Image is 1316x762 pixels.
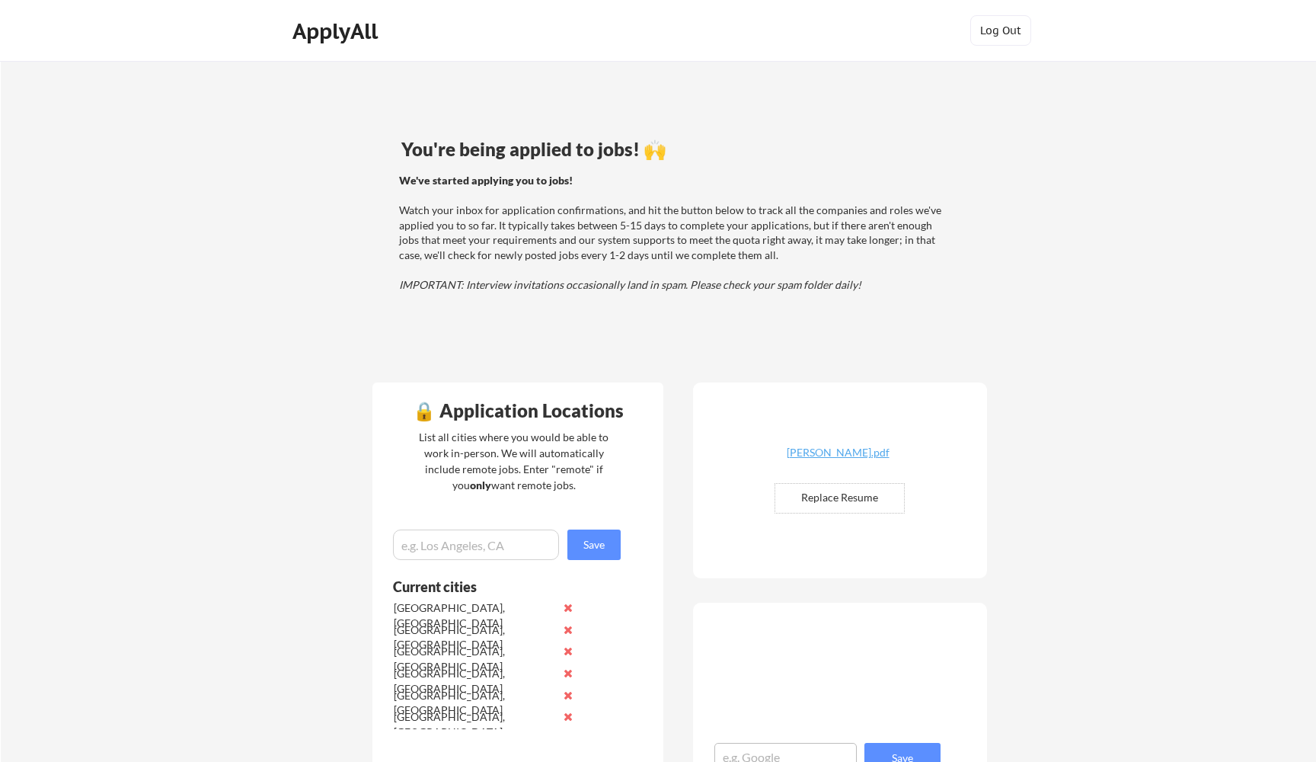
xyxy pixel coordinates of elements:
div: [GEOGRAPHIC_DATA], [GEOGRAPHIC_DATA] [394,709,554,739]
a: [PERSON_NAME].pdf [747,447,928,471]
div: [PERSON_NAME].pdf [747,447,928,458]
div: Current cities [393,580,604,594]
div: [GEOGRAPHIC_DATA], [GEOGRAPHIC_DATA] [394,600,554,630]
div: 🔒 Application Locations [376,402,660,420]
strong: only [470,479,491,491]
div: Watch your inbox for application confirmations, and hit the button below to track all the compani... [399,173,948,293]
div: [GEOGRAPHIC_DATA], [GEOGRAPHIC_DATA] [394,644,554,674]
div: List all cities where you would be able to work in-person. We will automatically include remote j... [409,429,618,493]
div: You're being applied to jobs! 🙌 [401,140,950,158]
strong: We've started applying you to jobs! [399,174,573,187]
div: ApplyAll [292,18,382,44]
div: [GEOGRAPHIC_DATA], [GEOGRAPHIC_DATA] [394,688,554,718]
em: IMPORTANT: Interview invitations occasionally land in spam. Please check your spam folder daily! [399,278,861,291]
button: Log Out [970,15,1031,46]
input: e.g. Los Angeles, CA [393,530,559,560]
div: [GEOGRAPHIC_DATA], [GEOGRAPHIC_DATA] [394,666,554,696]
button: Save [567,530,621,560]
div: [GEOGRAPHIC_DATA], [GEOGRAPHIC_DATA] [394,623,554,652]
